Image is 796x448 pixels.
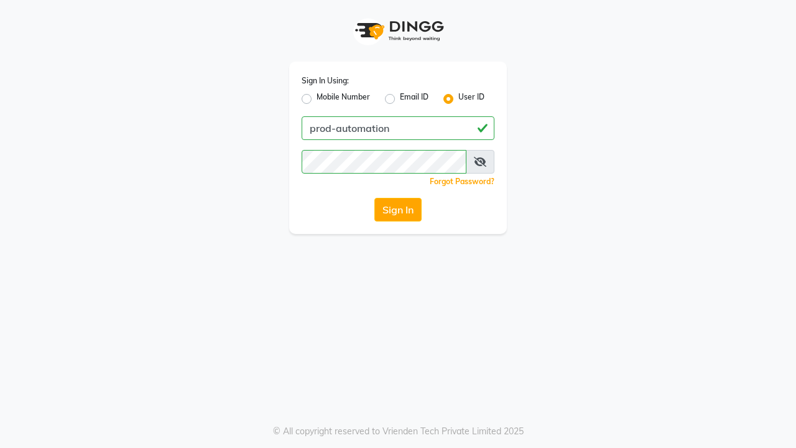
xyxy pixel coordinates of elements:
[458,91,484,106] label: User ID
[374,198,422,222] button: Sign In
[348,12,448,49] img: logo1.svg
[317,91,370,106] label: Mobile Number
[400,91,428,106] label: Email ID
[430,177,494,186] a: Forgot Password?
[302,75,349,86] label: Sign In Using:
[302,116,494,140] input: Username
[302,150,466,174] input: Username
